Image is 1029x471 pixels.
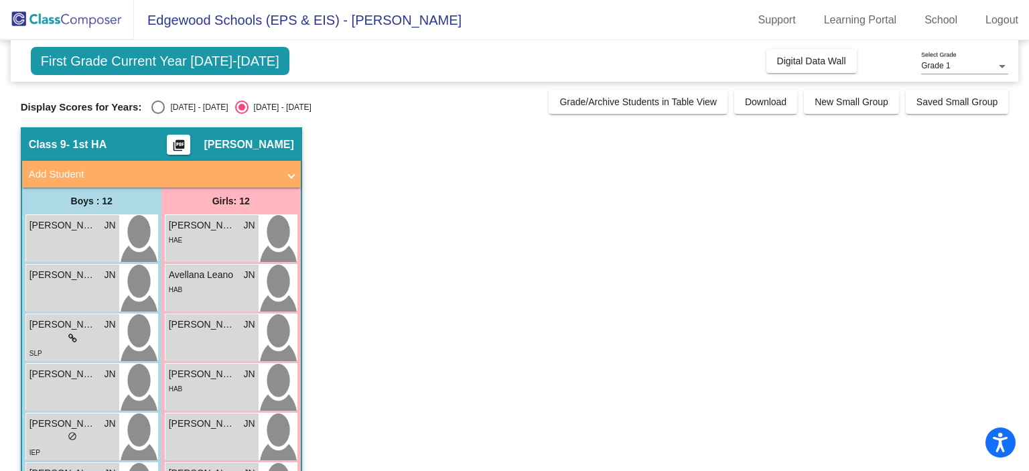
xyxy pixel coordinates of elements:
span: Saved Small Group [916,96,998,107]
mat-panel-title: Add Student [29,167,278,182]
button: Saved Small Group [906,90,1008,114]
mat-expansion-panel-header: Add Student [22,161,301,188]
a: Logout [975,9,1029,31]
button: Download [734,90,797,114]
span: JN [244,367,255,381]
span: SLP [29,350,42,357]
span: Digital Data Wall [777,56,846,66]
a: Learning Portal [813,9,908,31]
mat-radio-group: Select an option [151,100,311,114]
span: [PERSON_NAME] [29,367,96,381]
button: Grade/Archive Students in Table View [549,90,728,114]
span: JN [105,318,116,332]
span: [PERSON_NAME] [169,417,236,431]
span: HAE [169,237,183,244]
span: Grade/Archive Students in Table View [559,96,717,107]
span: [PERSON_NAME] [PERSON_NAME] [29,218,96,232]
button: New Small Group [804,90,899,114]
span: [PERSON_NAME] [169,367,236,381]
span: HAB [169,385,183,393]
span: Avellana Leano [169,268,236,282]
div: Girls: 12 [161,188,301,214]
span: Class 9 [29,138,66,151]
button: Print Students Details [167,135,190,155]
span: Display Scores for Years: [21,101,142,113]
span: IEP [29,449,40,456]
span: JN [244,218,255,232]
span: [PERSON_NAME] [29,318,96,332]
button: Digital Data Wall [766,49,857,73]
span: [PERSON_NAME] [169,218,236,232]
span: First Grade Current Year [DATE]-[DATE] [31,47,289,75]
span: JN [105,417,116,431]
div: Boys : 12 [22,188,161,214]
span: [PERSON_NAME] [29,268,96,282]
span: JN [244,318,255,332]
span: JN [105,218,116,232]
span: do_not_disturb_alt [68,431,77,441]
a: School [914,9,968,31]
span: Download [745,96,786,107]
span: Grade 1 [921,61,950,70]
span: JN [105,367,116,381]
div: [DATE] - [DATE] [165,101,228,113]
span: [PERSON_NAME] [169,318,236,332]
span: New Small Group [815,96,888,107]
span: [PERSON_NAME] [PERSON_NAME] [29,417,96,431]
span: [PERSON_NAME] [204,138,293,151]
mat-icon: picture_as_pdf [171,139,187,157]
span: HAB [169,286,183,293]
span: Edgewood Schools (EPS & EIS) - [PERSON_NAME] [134,9,462,31]
span: - 1st HA [66,138,107,151]
a: Support [748,9,807,31]
span: JN [244,268,255,282]
span: JN [244,417,255,431]
div: [DATE] - [DATE] [249,101,312,113]
span: JN [105,268,116,282]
